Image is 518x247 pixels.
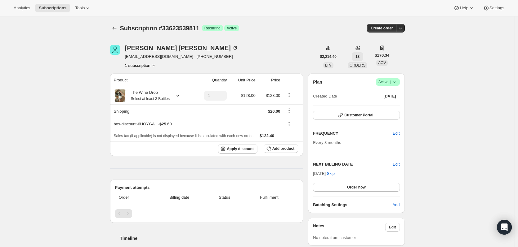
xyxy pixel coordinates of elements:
[393,130,400,136] span: Edit
[460,6,468,11] span: Help
[268,109,280,114] span: $20.00
[378,79,397,85] span: Active
[480,4,508,12] button: Settings
[497,220,512,235] div: Open Intercom Messenger
[110,104,193,118] th: Shipping
[367,24,396,32] button: Create order
[320,54,337,59] span: $2,214.40
[35,4,70,12] button: Subscriptions
[392,202,400,208] span: Add
[71,4,95,12] button: Tools
[489,6,504,11] span: Settings
[313,171,335,176] span: [DATE] ·
[389,200,403,210] button: Add
[393,161,400,167] button: Edit
[313,223,385,232] h3: Notes
[125,62,157,68] button: Product actions
[313,130,393,136] h2: FREQUENCY
[260,133,274,138] span: $122.40
[327,171,335,177] span: Skip
[355,54,359,59] span: 13
[347,185,366,190] span: Order now
[227,26,237,31] span: Active
[313,93,337,99] span: Created Date
[154,194,205,201] span: Billing date
[384,94,396,99] span: [DATE]
[313,111,400,119] button: Customer Portal
[350,63,365,67] span: ORDERS
[284,92,294,98] button: Product actions
[378,61,386,65] span: AOV
[131,97,170,101] small: Select at least 3 Bottles
[110,24,119,32] button: Subscriptions
[389,225,396,230] span: Edit
[120,235,303,241] h2: Timeline
[313,235,356,240] span: No notes from customer
[115,191,152,204] th: Order
[371,26,393,31] span: Create order
[229,73,257,87] th: Unit Price
[272,146,294,151] span: Add product
[264,144,298,153] button: Add product
[10,4,34,12] button: Analytics
[75,6,85,11] span: Tools
[344,113,373,118] span: Customer Portal
[125,54,238,60] span: [EMAIL_ADDRESS][DOMAIN_NAME] · [PHONE_NUMBER]
[110,45,120,55] span: Cathleen Farrell
[115,209,298,218] nav: Pagination
[313,79,322,85] h2: Plan
[284,107,294,114] button: Shipping actions
[110,73,193,87] th: Product
[126,89,170,102] div: The Wine Drop
[114,134,254,138] span: Sales tax (if applicable) is not displayed because it is calculated with each new order.
[115,184,298,191] h2: Payment attempts
[352,52,363,61] button: 13
[375,52,389,58] span: $170.34
[193,73,229,87] th: Quantity
[114,121,280,127] div: box-discount-6UOYGA
[450,4,478,12] button: Help
[313,202,392,208] h6: Batching Settings
[390,80,391,84] span: |
[257,73,282,87] th: Price
[313,161,393,167] h2: NEXT BILLING DATE
[209,194,240,201] span: Status
[120,25,199,32] span: Subscription #33623539811
[125,45,238,51] div: [PERSON_NAME] [PERSON_NAME]
[241,93,256,98] span: $128.00
[218,144,257,154] button: Apply discount
[316,52,340,61] button: $2,214.40
[313,140,341,145] span: Every 3 months
[266,93,280,98] span: $128.00
[389,128,403,138] button: Edit
[39,6,66,11] span: Subscriptions
[244,194,294,201] span: Fulfillment
[325,63,332,67] span: LTV
[14,6,30,11] span: Analytics
[204,26,221,31] span: Recurring
[313,183,400,192] button: Order now
[385,223,400,232] button: Edit
[380,92,400,101] button: [DATE]
[323,169,338,179] button: Skip
[158,121,172,127] span: - $25.60
[227,146,254,151] span: Apply discount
